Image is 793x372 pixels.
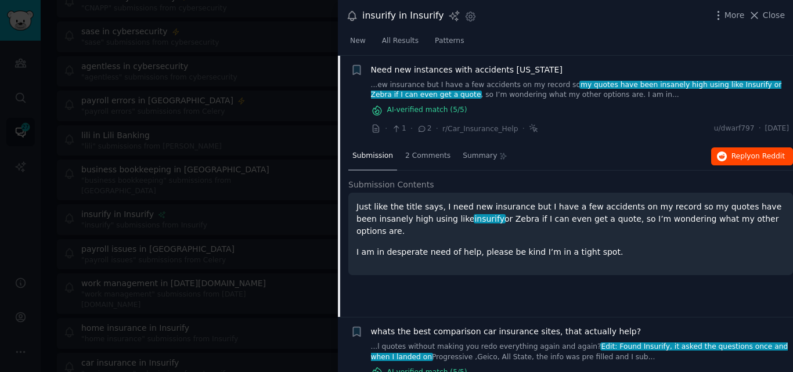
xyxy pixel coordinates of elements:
a: New [346,32,370,56]
button: Close [748,9,785,21]
span: 2 [417,124,431,134]
span: 2 Comments [405,151,450,161]
span: More [724,9,745,21]
button: More [712,9,745,21]
a: ...l quotes without making you redo everything again and again?Edit: Found Insurify, it asked the... [371,342,790,362]
span: r/Car_Insurance_Help [442,125,518,133]
span: Submission Contents [348,179,434,191]
button: Replyon Reddit [711,147,793,166]
div: insurify in Insurify [362,9,444,23]
span: All Results [382,36,419,46]
span: insurify [474,214,506,223]
span: Patterns [435,36,464,46]
span: on Reddit [751,152,785,160]
a: Need new instances with accidents [US_STATE] [371,64,563,76]
span: · [436,122,438,135]
span: · [385,122,387,135]
span: · [759,124,761,134]
a: Patterns [431,32,468,56]
p: I am in desperate need of help, please be kind I’m in a tight spot. [356,246,785,258]
span: Reply [731,151,785,162]
a: ...ew insurance but I have a few accidents on my record somy quotes have been insanely high using... [371,80,790,100]
span: [DATE] [765,124,789,134]
span: Edit: Found Insurify, it asked the questions once and when I landed on [371,342,788,361]
a: All Results [378,32,423,56]
span: 1 [391,124,406,134]
span: · [522,122,525,135]
span: Submission [352,151,393,161]
span: u/dwarf797 [714,124,755,134]
span: · [410,122,413,135]
p: Just like the title says, I need new insurance but I have a few accidents on my record so my quot... [356,201,785,237]
span: Close [763,9,785,21]
a: whats the best comparison car insurance sites, that actually help? [371,326,641,338]
span: New [350,36,366,46]
span: Summary [463,151,497,161]
span: AI-verified match ( 5 /5) [387,105,467,115]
